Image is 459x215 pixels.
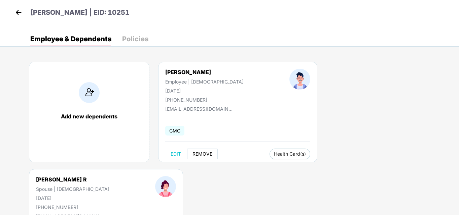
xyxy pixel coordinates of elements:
button: Health Card(s) [270,149,310,159]
div: [PERSON_NAME] [165,69,244,75]
div: [DATE] [165,88,244,94]
span: GMC [165,126,184,136]
div: [PERSON_NAME] R [36,176,109,183]
div: Spouse | [DEMOGRAPHIC_DATA] [36,186,109,192]
img: addIcon [79,82,100,103]
div: [EMAIL_ADDRESS][DOMAIN_NAME] [165,106,233,112]
span: REMOVE [192,151,212,157]
span: Health Card(s) [274,152,306,156]
img: profileImage [289,69,310,90]
div: [PHONE_NUMBER] [165,97,244,103]
div: Add new dependents [36,113,142,120]
div: Policies [122,36,148,42]
div: Employee | [DEMOGRAPHIC_DATA] [165,79,244,85]
span: EDIT [171,151,181,157]
p: [PERSON_NAME] | EID: 10251 [30,7,130,18]
button: REMOVE [187,149,218,159]
img: profileImage [155,176,176,197]
img: back [13,7,24,17]
div: [PHONE_NUMBER] [36,204,109,210]
div: Employee & Dependents [30,36,111,42]
button: EDIT [165,149,186,159]
div: [DATE] [36,195,109,201]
